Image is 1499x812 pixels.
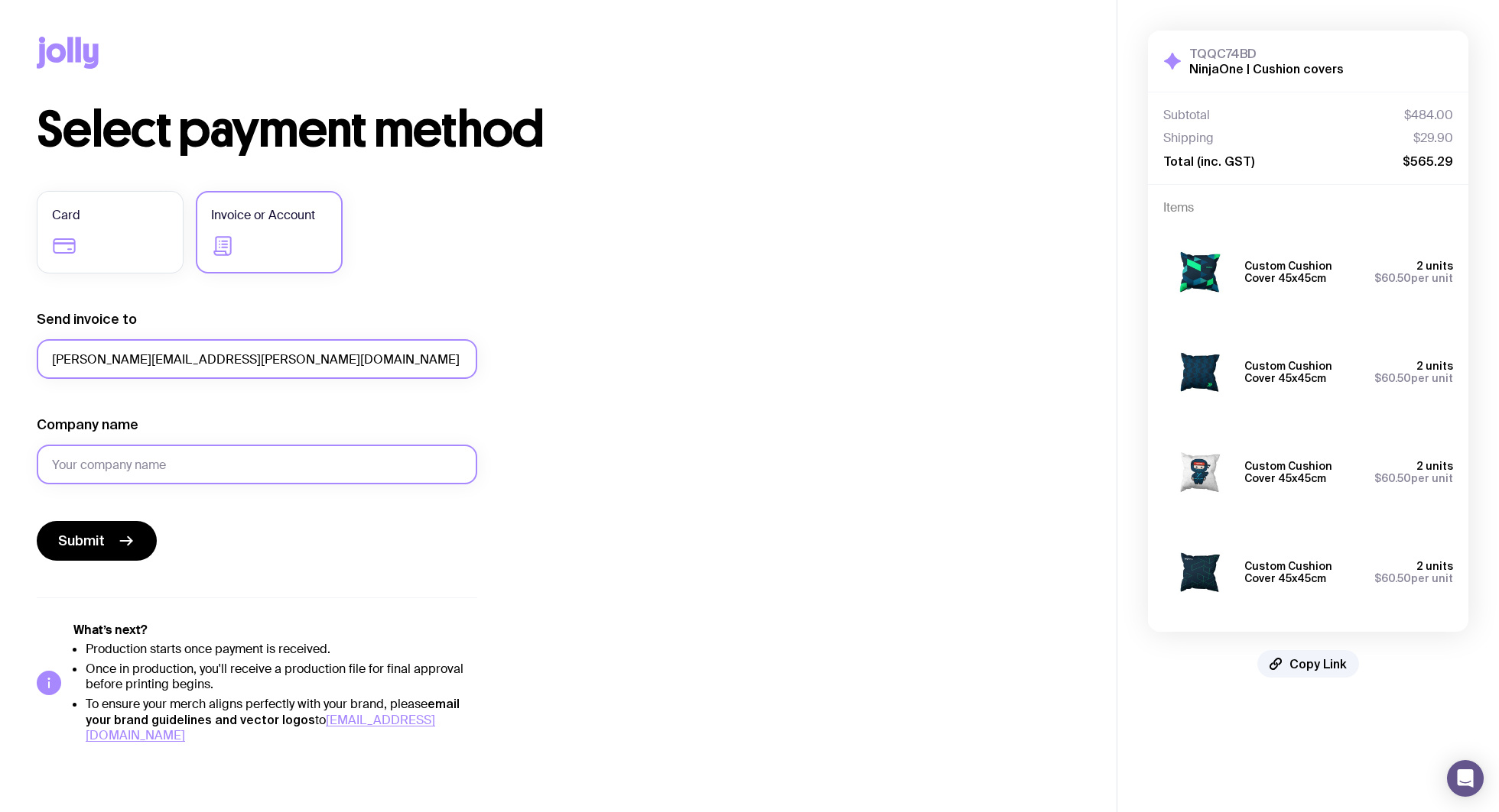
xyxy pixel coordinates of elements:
[37,445,477,484] input: Your company name
[86,696,477,743] li: To ensure your merch aligns perfectly with your brand, please to
[52,206,80,225] span: Card
[1416,260,1453,272] span: 2 units
[37,105,1080,154] h1: Select payment method
[1163,131,1214,146] span: Shipping
[211,206,315,225] span: Invoice or Account
[1163,108,1210,123] span: Subtotal
[1163,154,1254,169] span: Total (inc. GST)
[1374,272,1411,284] span: $60.50
[86,662,477,692] li: Once in production, you'll receive a production file for final approval before printing begins.
[37,339,477,379] input: accounts@company.com
[37,521,157,561] button: Submit
[37,310,137,328] label: Send invoice to
[1447,760,1484,797] div: Open Intercom Messenger
[1374,372,1411,384] span: $60.50
[1189,61,1344,76] h2: NinjaOne | Cushion covers
[1374,572,1453,584] span: per unit
[86,642,477,657] li: Production starts once payment is received.
[1244,460,1362,484] h3: Custom Cushion Cover 45x45cm
[1374,372,1453,384] span: per unit
[1257,650,1359,678] button: Copy Link
[1416,460,1453,472] span: 2 units
[1289,656,1347,671] span: Copy Link
[73,623,477,638] h5: What’s next?
[1404,108,1453,123] span: $484.00
[1244,360,1362,384] h3: Custom Cushion Cover 45x45cm
[1403,154,1453,169] span: $565.29
[1413,131,1453,146] span: $29.90
[1189,46,1344,61] h3: TQQC74BD
[1374,272,1453,284] span: per unit
[86,712,435,743] a: [EMAIL_ADDRESS][DOMAIN_NAME]
[1374,472,1453,484] span: per unit
[1374,572,1411,584] span: $60.50
[58,532,105,550] span: Submit
[1374,472,1411,484] span: $60.50
[1163,200,1453,215] h4: Items
[1416,360,1453,372] span: 2 units
[37,416,138,434] label: Company name
[1244,560,1362,584] h3: Custom Cushion Cover 45x45cm
[1244,260,1362,284] h3: Custom Cushion Cover 45x45cm
[1416,560,1453,572] span: 2 units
